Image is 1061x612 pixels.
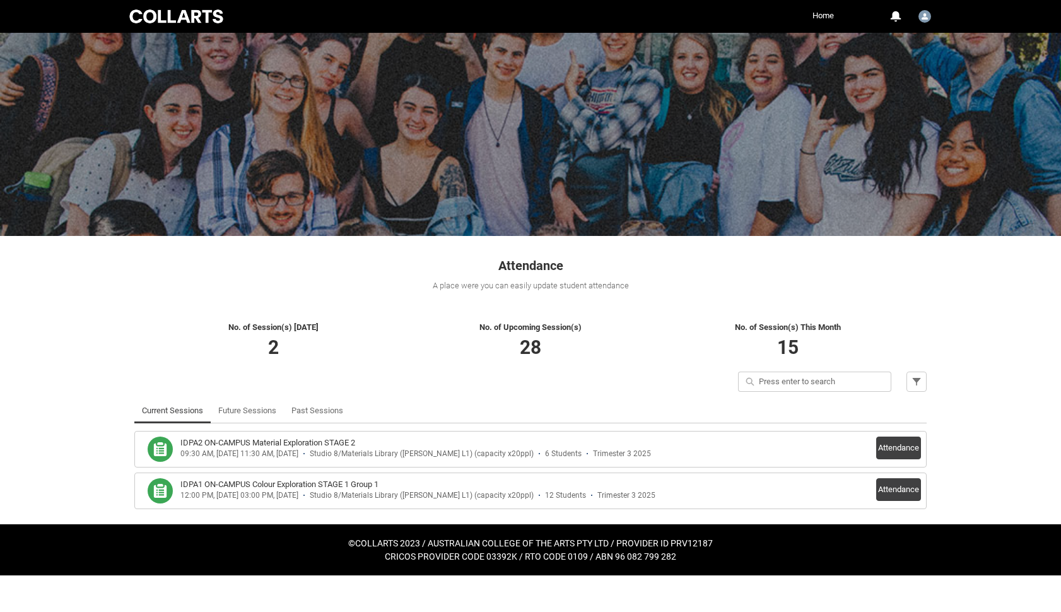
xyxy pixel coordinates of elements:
span: Attendance [498,258,563,273]
div: Studio 8/Materials Library ([PERSON_NAME] L1) (capacity x20ppl) [310,491,534,500]
input: Press enter to search [738,372,891,392]
button: User Profile Faculty.sfreeman [915,5,934,25]
a: Home [809,6,837,25]
a: Past Sessions [291,398,343,423]
div: 12 Students [545,491,586,500]
li: Current Sessions [134,398,211,423]
div: 6 Students [545,449,582,459]
button: Attendance [876,437,921,459]
span: 28 [520,336,541,358]
span: 2 [268,336,279,358]
span: 15 [777,336,799,358]
div: 12:00 PM, [DATE] 03:00 PM, [DATE] [180,491,298,500]
div: Trimester 3 2025 [597,491,655,500]
div: 09:30 AM, [DATE] 11:30 AM, [DATE] [180,449,298,459]
h3: IDPA1 ON-CAMPUS Colour Exploration STAGE 1 Group 1 [180,478,378,491]
h3: IDPA2 ON-CAMPUS Material Exploration STAGE 2 [180,437,355,449]
span: No. of Session(s) This Month [735,322,841,332]
img: Faculty.sfreeman [918,10,931,23]
span: No. of Upcoming Session(s) [479,322,582,332]
button: Filter [906,372,927,392]
div: A place were you can easily update student attendance [134,280,927,292]
li: Future Sessions [211,398,284,423]
a: Current Sessions [142,398,203,423]
span: No. of Session(s) [DATE] [228,322,319,332]
div: Studio 8/Materials Library ([PERSON_NAME] L1) (capacity x20ppl) [310,449,534,459]
div: Trimester 3 2025 [593,449,651,459]
li: Past Sessions [284,398,351,423]
a: Future Sessions [218,398,276,423]
button: Attendance [876,478,921,501]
